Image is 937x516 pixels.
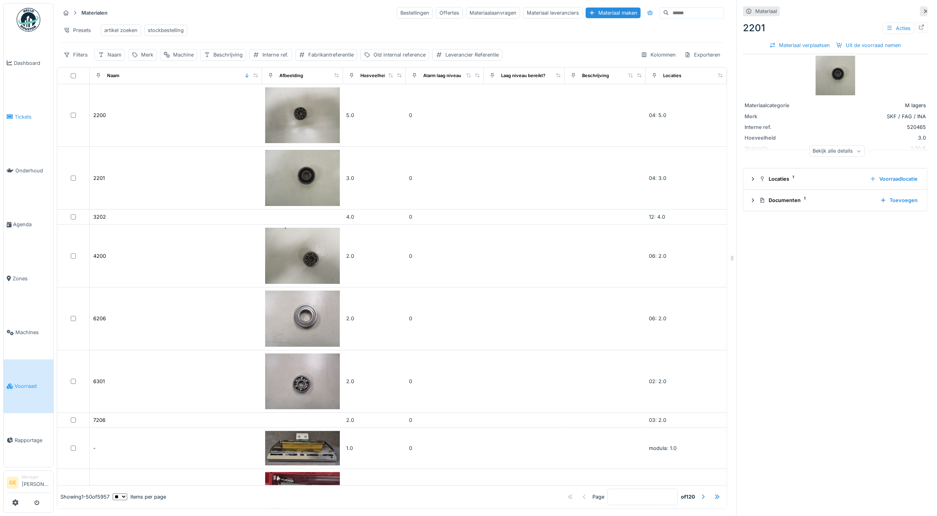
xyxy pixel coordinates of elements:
div: 0 [409,378,481,385]
div: Alarm laag niveau [423,72,461,79]
span: 06: 2.0 [649,316,666,321]
div: M lagers [807,102,926,109]
a: Agenda [4,198,53,251]
div: Offertes [436,7,463,19]
div: Acties [883,23,914,34]
span: 12: 4.0 [649,214,665,220]
div: Voorraadlocatie [867,174,921,184]
div: 2.0 [346,252,403,260]
span: Agenda [13,221,50,228]
div: 520465 [807,123,926,131]
summary: Documenten1Toevoegen [747,193,924,208]
a: Voorraad [4,359,53,413]
span: Zones [13,275,50,282]
span: 03: 2.0 [649,417,666,423]
div: 0 [409,252,481,260]
div: Old internal reference [373,51,426,59]
div: Materiaalaanvragen [466,7,520,19]
div: - [93,444,96,452]
span: Dashboard [14,59,50,67]
div: Interne ref. [262,51,288,59]
div: Naam [107,72,119,79]
div: Hoeveelheid [360,72,388,79]
a: Onderhoud [4,144,53,198]
img: - [265,431,340,465]
span: 02: 2.0 [649,378,666,384]
img: 6206 [265,291,340,347]
div: 2200 [93,112,106,119]
div: Laag niveau bereikt? [501,72,545,79]
div: items per page [113,493,166,501]
div: Bekijk alle details [809,146,865,157]
div: stockbestelling [148,26,184,34]
div: 0 [409,416,481,424]
span: modula: 1.0 [649,445,677,451]
div: 5.0 [346,112,403,119]
div: Materiaal maken [586,8,641,18]
img: 4200 [265,228,340,284]
div: 2.0 [346,378,403,385]
div: 2201 [93,174,105,182]
div: Merk [745,113,804,120]
div: 3.0 [807,134,926,142]
div: Beschrijving [213,51,243,59]
div: Manager [22,474,50,480]
a: Zones [4,251,53,305]
div: Fabrikantreferentie [308,51,354,59]
div: 1.0 [346,444,403,452]
div: Documenten [759,197,874,204]
img: 6301 [265,353,340,410]
li: GE [7,477,19,489]
span: 04: 3.0 [649,175,666,181]
div: Materiaal [755,8,777,15]
div: Filters [60,49,91,60]
div: Materiaal verplaatsen [766,40,833,51]
span: Voorraad [15,382,50,390]
span: Onderhoud [15,167,50,174]
div: 4200 [93,252,106,260]
div: 2.0 [346,315,403,322]
span: 06: 2.0 [649,253,666,259]
div: 2201 [743,21,928,35]
span: Tickets [15,113,50,121]
span: Rapportage [15,437,50,444]
strong: Materialen [78,9,111,17]
div: 0 [409,315,481,322]
div: Uit de voorraad nemen [833,40,904,51]
div: SKF / FAG / INA [807,113,926,120]
div: Materiaal leveranciers [523,7,583,19]
div: Locaties [663,72,681,79]
strong: of 120 [681,493,695,501]
a: Dashboard [4,36,53,90]
div: Naam [107,51,121,59]
div: Materiaalcategorie [745,102,804,109]
a: Machines [4,305,53,359]
div: 4.0 [346,213,403,221]
div: Toevoegen [877,195,921,206]
div: Page [592,493,604,501]
div: Locaties [759,175,863,183]
div: Showing 1 - 50 of 5957 [60,493,109,501]
img: Badge_color-CXgf-gQk.svg [17,8,40,32]
div: 2.0 [346,416,403,424]
div: 7206 [93,416,106,424]
div: Merk [141,51,153,59]
div: 0 [409,213,481,221]
div: 0 [409,444,481,452]
div: 6206 [93,315,106,322]
summary: Locaties1Voorraadlocatie [747,172,924,186]
div: Afbeelding [279,72,303,79]
span: 04: 5.0 [649,112,666,118]
div: Bestellingen [397,7,433,19]
div: 3202 [93,213,106,221]
img: 2201 [816,56,855,95]
div: Beschrijving [582,72,609,79]
li: [PERSON_NAME] [22,474,50,491]
div: Interne ref. [745,123,804,131]
div: artikel zoeken [104,26,138,34]
div: 6301 [93,378,105,385]
div: 0 [409,112,481,119]
div: 0 [409,174,481,182]
div: Leverancier Referentie [445,51,499,59]
div: Presets [60,25,94,36]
